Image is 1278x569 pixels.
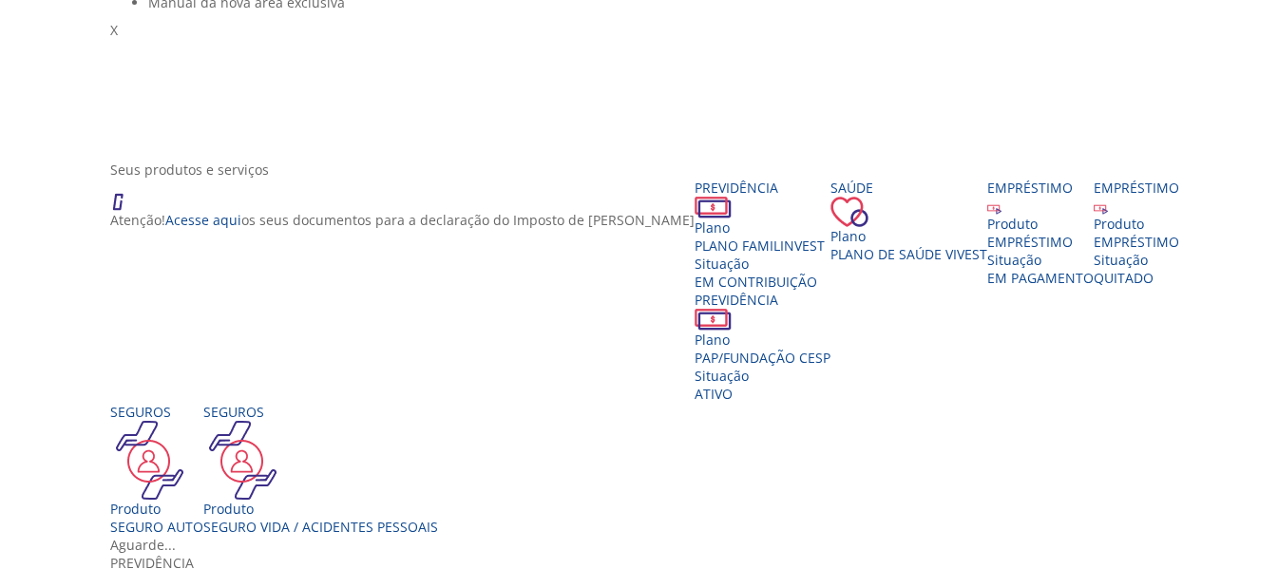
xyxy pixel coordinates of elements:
[695,331,830,349] div: Plano
[203,518,438,536] div: Seguro Vida / Acidentes Pessoais
[110,518,203,536] div: SEGURO AUTO
[695,367,830,385] div: Situação
[695,237,825,255] span: PLANO FAMILINVEST
[1094,251,1179,269] div: Situação
[695,273,817,291] span: EM CONTRIBUIÇÃO
[203,403,438,421] div: Seguros
[987,251,1094,269] div: Situação
[203,421,282,500] img: ico_seguros.png
[110,500,203,518] div: Produto
[110,161,1182,179] div: Seus produtos e serviços
[110,211,695,229] p: Atenção! os seus documentos para a declaração do Imposto de [PERSON_NAME]
[830,227,987,245] div: Plano
[695,291,830,403] a: Previdência PlanoPAP/FUNDAÇÃO CESP SituaçãoAtivo
[165,211,241,229] a: Acesse aqui
[1094,179,1179,197] div: Empréstimo
[203,500,438,518] div: Produto
[110,403,203,421] div: Seguros
[987,215,1094,233] div: Produto
[110,403,203,536] a: Seguros Produto SEGURO AUTO
[695,255,830,273] div: Situação
[1094,233,1179,251] div: EMPRÉSTIMO
[830,179,987,263] a: Saúde PlanoPlano de Saúde VIVEST
[110,536,1182,554] div: Aguarde...
[1094,179,1179,287] a: Empréstimo Produto EMPRÉSTIMO Situação QUITADO
[1094,215,1179,233] div: Produto
[830,245,987,263] span: Plano de Saúde VIVEST
[110,179,143,211] img: ico_atencao.png
[987,200,1001,215] img: ico_emprestimo.svg
[110,21,118,39] span: X
[1094,200,1108,215] img: ico_emprestimo.svg
[695,179,830,291] a: Previdência PlanoPLANO FAMILINVEST SituaçãoEM CONTRIBUIÇÃO
[695,291,830,309] div: Previdência
[987,179,1094,197] div: Empréstimo
[695,309,732,331] img: ico_dinheiro.png
[695,197,732,218] img: ico_dinheiro.png
[695,179,830,197] div: Previdência
[987,179,1094,287] a: Empréstimo Produto EMPRÉSTIMO Situação EM PAGAMENTO
[695,218,830,237] div: Plano
[110,421,189,500] img: ico_seguros.png
[987,233,1094,251] div: EMPRÉSTIMO
[987,269,1094,287] span: EM PAGAMENTO
[203,403,438,536] a: Seguros Produto Seguro Vida / Acidentes Pessoais
[695,385,733,403] span: Ativo
[1094,269,1154,287] span: QUITADO
[695,349,830,367] span: PAP/FUNDAÇÃO CESP
[830,197,868,227] img: ico_coracao.png
[830,179,987,197] div: Saúde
